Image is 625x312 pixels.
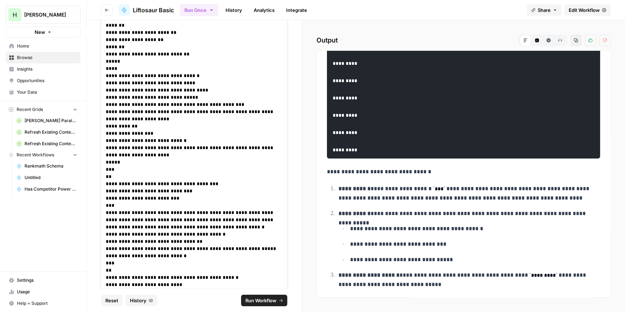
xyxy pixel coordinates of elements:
[6,6,80,24] button: Workspace: Hasbrook
[17,152,54,158] span: Recent Workflows
[17,66,77,72] span: Insights
[17,43,77,49] span: Home
[24,11,68,18] span: [PERSON_NAME]
[25,174,77,181] span: Untitled
[6,27,80,37] button: New
[101,295,123,306] button: Reset
[25,141,77,147] span: Refresh Existing Content Only Based on SERP
[564,4,611,16] a: Edit Workflow
[6,40,80,52] a: Home
[241,295,287,306] button: Run Workflow
[13,172,80,183] a: Untitled
[13,126,80,138] a: Refresh Existing Content [DATE] Deleted AEO, doesn't work now
[249,4,279,16] a: Analytics
[126,295,157,306] button: History
[6,52,80,63] a: Browse
[13,160,80,172] a: Rankmath Schema
[6,286,80,298] a: Usage
[133,6,174,14] span: Liftosaur Basic
[35,28,45,36] span: New
[245,297,276,304] span: Run Workflow
[6,104,80,115] button: Recent Grids
[17,300,77,307] span: Help + Support
[13,115,80,126] a: [PERSON_NAME] Paralegal Grid
[13,183,80,195] a: Has Competitor Power Step on SERPs
[569,6,600,14] span: Edit Workflow
[118,4,174,16] a: Liftosaur Basic
[17,277,77,284] span: Settings
[17,289,77,295] span: Usage
[6,86,80,98] a: Your Data
[25,117,77,124] span: [PERSON_NAME] Paralegal Grid
[6,75,80,86] a: Opportunities
[221,4,246,16] a: History
[105,297,118,304] span: Reset
[25,163,77,169] span: Rankmath Schema
[25,186,77,192] span: Has Competitor Power Step on SERPs
[17,54,77,61] span: Browse
[17,89,77,95] span: Your Data
[13,138,80,150] a: Refresh Existing Content Only Based on SERP
[17,77,77,84] span: Opportunities
[25,129,77,135] span: Refresh Existing Content [DATE] Deleted AEO, doesn't work now
[282,4,311,16] a: Integrate
[180,4,218,16] button: Run Once
[130,297,147,304] span: History
[527,4,561,16] button: Share
[538,6,551,14] span: Share
[6,150,80,160] button: Recent Workflows
[6,298,80,309] button: Help + Support
[6,63,80,75] a: Insights
[13,10,17,19] span: H
[17,106,43,113] span: Recent Grids
[6,275,80,286] a: Settings
[316,35,611,46] h2: Output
